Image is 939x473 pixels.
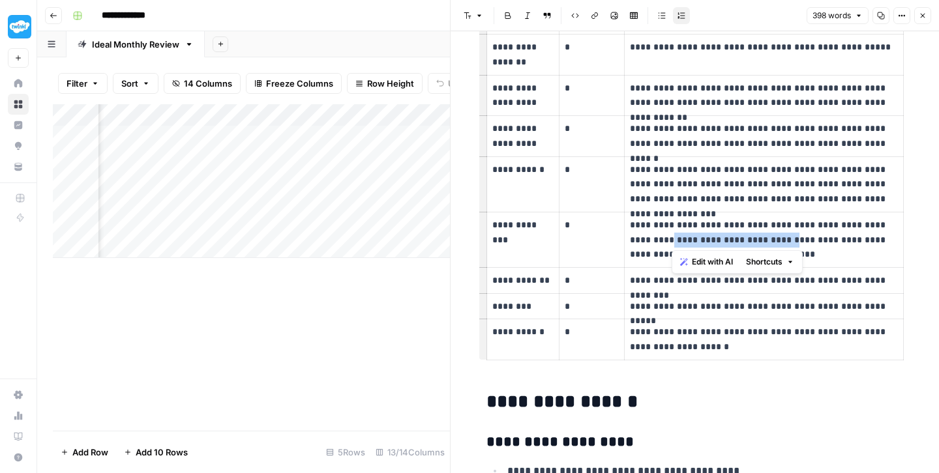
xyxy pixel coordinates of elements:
a: Settings [8,384,29,405]
button: Edit with AI [675,253,738,270]
button: Freeze Columns [246,73,342,94]
button: Add Row [53,442,116,463]
img: Twinkl Logo [8,15,31,38]
span: Add 10 Rows [136,446,188,459]
a: Home [8,73,29,94]
span: Freeze Columns [266,77,333,90]
button: Shortcuts [741,253,799,270]
button: 14 Columns [164,73,241,94]
button: Undo [428,73,479,94]
span: Add Row [72,446,108,459]
span: 14 Columns [184,77,232,90]
span: 398 words [812,10,851,21]
button: Filter [58,73,108,94]
span: Shortcuts [746,256,782,268]
span: Sort [121,77,138,90]
a: Learning Hub [8,426,29,447]
a: Ideal Monthly Review [67,31,205,57]
button: Sort [113,73,158,94]
a: Browse [8,94,29,115]
button: Workspace: Twinkl [8,10,29,43]
span: Row Height [367,77,414,90]
div: 5 Rows [321,442,370,463]
a: Insights [8,115,29,136]
button: 398 words [807,7,869,24]
button: Help + Support [8,447,29,468]
a: Usage [8,405,29,426]
button: Row Height [347,73,423,94]
a: Your Data [8,156,29,177]
span: Filter [67,77,87,90]
span: Edit with AI [692,256,733,268]
div: Ideal Monthly Review [92,38,179,51]
div: 13/14 Columns [370,442,450,463]
a: Opportunities [8,136,29,156]
button: Add 10 Rows [116,442,196,463]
